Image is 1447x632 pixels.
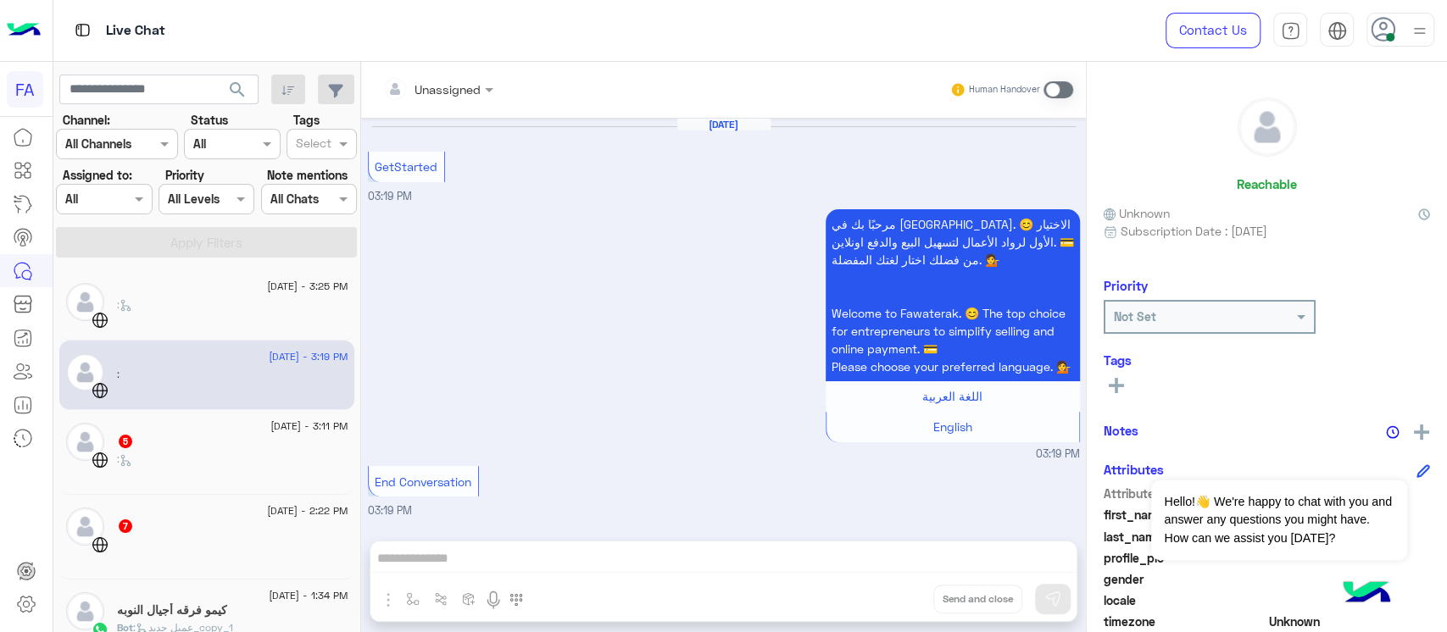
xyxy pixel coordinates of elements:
[92,452,109,468] img: WebChat
[1166,13,1261,48] a: Contact Us
[1273,13,1307,48] a: tab
[933,585,1022,613] button: Send and close
[969,83,1040,97] small: Human Handover
[1269,613,1431,630] span: Unknown
[1104,204,1170,222] span: Unknown
[1104,352,1430,368] h6: Tags
[117,603,227,618] h5: كيمو فرقه أجيال النوبه
[66,423,104,461] img: defaultAdmin.png
[1337,564,1396,624] img: hulul-logo.png
[63,166,132,184] label: Assigned to:
[117,298,132,311] span: :
[191,111,228,129] label: Status
[92,382,109,399] img: WebChat
[1104,462,1164,477] h6: Attributes
[66,353,104,391] img: defaultAdmin.png
[933,419,972,434] span: English
[1104,485,1266,502] span: Attribute Name
[1104,423,1138,438] h6: Notes
[269,349,348,364] span: [DATE] - 3:19 PM
[92,312,109,329] img: WebChat
[7,13,41,48] img: Logo
[267,279,348,294] span: [DATE] - 3:25 PM
[267,166,348,184] label: Note mentions
[72,19,93,41] img: tab
[66,507,104,546] img: defaultAdmin.png
[119,435,132,448] span: 5
[92,536,109,553] img: WebChat
[293,134,331,156] div: Select
[1104,528,1266,546] span: last_name
[165,166,204,184] label: Priority
[269,588,348,603] span: [DATE] - 1:34 PM
[66,283,104,321] img: defaultAdmin.png
[217,75,259,111] button: search
[375,474,471,489] span: End Conversation
[1269,591,1431,609] span: null
[1409,20,1430,42] img: profile
[1104,613,1266,630] span: timezone
[1104,506,1266,524] span: first_name
[227,80,248,100] span: search
[63,111,110,129] label: Channel:
[1269,570,1431,588] span: null
[375,159,437,174] span: GetStarted
[368,504,412,517] span: 03:19 PM
[56,227,357,258] button: Apply Filters
[368,190,412,202] span: 03:19 PM
[1238,98,1296,156] img: defaultAdmin.png
[826,209,1080,381] p: 26/8/2025, 3:19 PM
[1281,21,1300,41] img: tab
[1104,570,1266,588] span: gender
[1036,446,1080,463] span: 03:19 PM
[1104,549,1266,567] span: profile_pic
[1104,591,1266,609] span: locale
[1121,222,1267,240] span: Subscription Date : [DATE]
[117,452,132,465] span: :
[293,111,320,129] label: Tags
[1104,278,1148,293] h6: Priority
[677,119,771,130] h6: [DATE]
[7,71,43,108] div: FA
[1386,425,1400,439] img: notes
[1414,424,1429,440] img: add
[267,503,348,518] span: [DATE] - 2:22 PM
[922,389,982,403] span: اللغة العربية
[66,592,104,630] img: defaultAdmin.png
[1237,176,1297,191] h6: Reachable
[1327,21,1347,41] img: tab
[106,19,165,42] p: Live Chat
[117,368,120,380] span: :
[270,419,348,434] span: [DATE] - 3:11 PM
[1151,480,1406,560] span: Hello!👋 We're happy to chat with you and answer any questions you might have. How can we assist y...
[119,519,132,533] span: 7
